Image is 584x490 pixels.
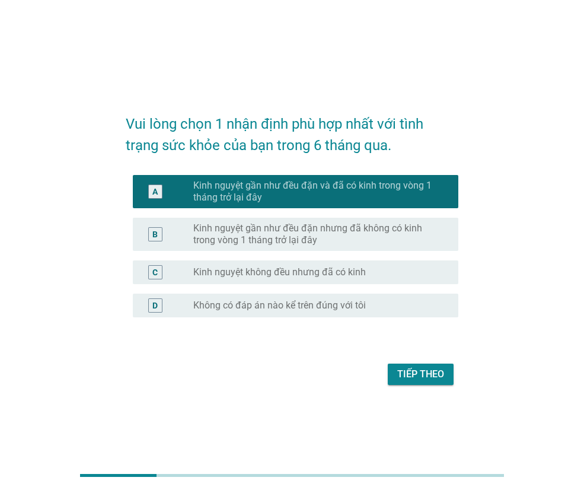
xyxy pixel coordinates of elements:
[152,266,158,279] div: C
[126,101,458,156] h2: Vui lòng chọn 1 nhận định phù hợp nhất với tình trạng sức khỏe của bạn trong 6 tháng qua.
[193,300,366,311] label: Không có đáp án nào kể trên đúng với tôi
[193,180,439,203] label: Kinh nguyệt gần như đều đặn và đã có kinh trong vòng 1 tháng trở lại đây
[193,222,439,246] label: Kinh nguyệt gần như đều đặn nhưng đã không có kinh trong vòng 1 tháng trở lại đây
[152,186,158,198] div: A
[397,367,444,381] div: Tiếp theo
[152,300,158,312] div: D
[193,266,366,278] label: Kinh nguyệt không đều nhưng đã có kinh
[388,364,454,385] button: Tiếp theo
[152,228,158,241] div: B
